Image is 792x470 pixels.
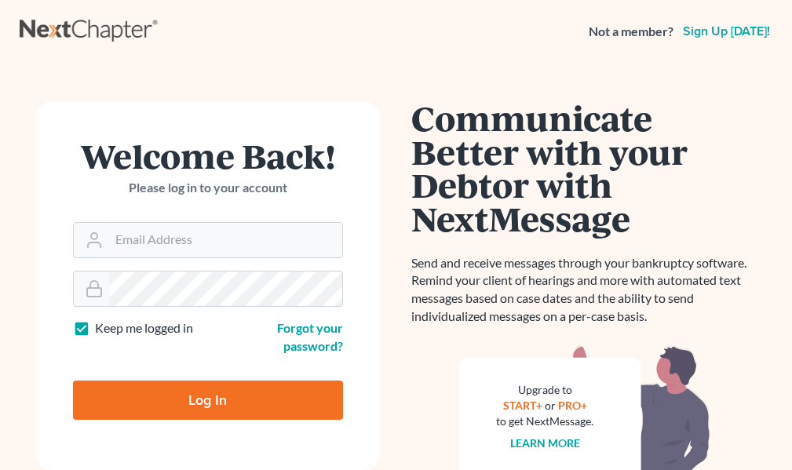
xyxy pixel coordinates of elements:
input: Email Address [109,223,342,257]
p: Send and receive messages through your bankruptcy software. Remind your client of hearings and mo... [412,254,757,326]
span: or [545,399,556,412]
div: to get NextMessage. [497,414,594,429]
a: Learn more [510,436,580,450]
h1: Welcome Back! [73,139,343,173]
div: Upgrade to [497,382,594,398]
strong: Not a member? [589,23,673,41]
p: Please log in to your account [73,179,343,197]
a: Sign up [DATE]! [680,25,773,38]
a: Forgot your password? [277,320,343,353]
input: Log In [73,381,343,420]
label: Keep me logged in [95,319,193,337]
h1: Communicate Better with your Debtor with NextMessage [412,101,757,235]
a: PRO+ [558,399,587,412]
a: START+ [503,399,542,412]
